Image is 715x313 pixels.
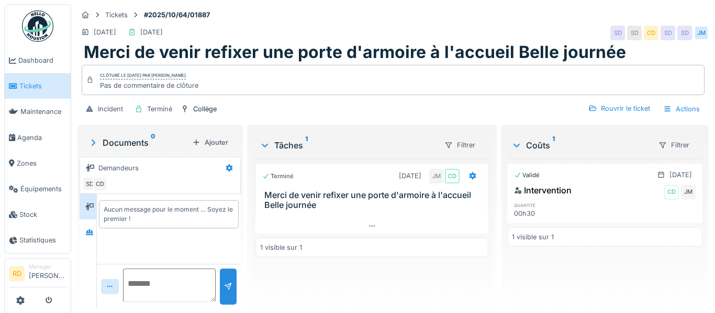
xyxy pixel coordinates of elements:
[514,208,572,218] div: 00h30
[260,139,436,152] div: Tâches
[19,81,66,91] span: Tickets
[29,263,66,285] li: [PERSON_NAME]
[440,137,480,153] div: Filtrer
[188,135,232,149] div: Ajouter
[610,26,625,40] div: SD
[5,99,71,124] a: Maintenance
[5,176,71,202] a: Équipements
[147,104,172,114] div: Terminé
[445,169,460,183] div: CD
[584,101,654,115] div: Rouvrir le ticket
[661,26,675,40] div: SD
[5,73,71,99] a: Tickets
[669,170,692,180] div: [DATE]
[5,48,71,73] a: Dashboard
[20,184,66,194] span: Équipements
[262,172,294,181] div: Terminé
[94,27,116,37] div: [DATE]
[5,150,71,176] a: Zones
[17,133,66,143] span: Agenda
[514,184,572,196] div: Intervention
[19,235,66,245] span: Statistiques
[305,139,308,152] sup: 1
[18,55,66,65] span: Dashboard
[82,177,97,191] div: SD
[20,107,66,117] span: Maintenance
[654,137,694,153] div: Filtrer
[511,139,650,152] div: Coûts
[260,242,302,252] div: 1 visible sur 1
[514,171,540,180] div: Validé
[105,10,128,20] div: Tickets
[694,26,709,40] div: JM
[677,26,692,40] div: SD
[88,136,188,149] div: Documents
[644,26,658,40] div: CD
[100,72,186,79] div: Clôturé le [DATE] par [PERSON_NAME]
[98,163,139,173] div: Demandeurs
[84,42,626,62] h1: Merci de venir refixer une porte d'armoire à l'accueil Belle journée
[627,26,642,40] div: SD
[140,10,214,20] strong: #2025/10/64/01887
[399,171,421,181] div: [DATE]
[104,205,234,224] div: Aucun message pour le moment … Soyez le premier !
[193,104,217,114] div: Collège
[681,185,696,200] div: JM
[9,263,66,288] a: RD Manager[PERSON_NAME]
[17,158,66,168] span: Zones
[100,80,198,90] div: Pas de commentaire de clôture
[151,136,155,149] sup: 0
[514,202,572,208] h6: quantité
[22,10,53,42] img: Badge_color-CXgf-gQk.svg
[5,125,71,150] a: Agenda
[5,202,71,227] a: Stock
[5,227,71,253] a: Statistiques
[19,210,66,219] span: Stock
[9,266,25,282] li: RD
[664,185,679,200] div: CD
[140,27,163,37] div: [DATE]
[93,177,107,191] div: CD
[658,101,705,117] div: Actions
[98,104,123,114] div: Incident
[264,190,484,210] h3: Merci de venir refixer une porte d'armoire à l'accueil Belle journée
[512,232,554,242] div: 1 visible sur 1
[429,169,444,183] div: JM
[552,139,555,152] sup: 1
[29,263,66,271] div: Manager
